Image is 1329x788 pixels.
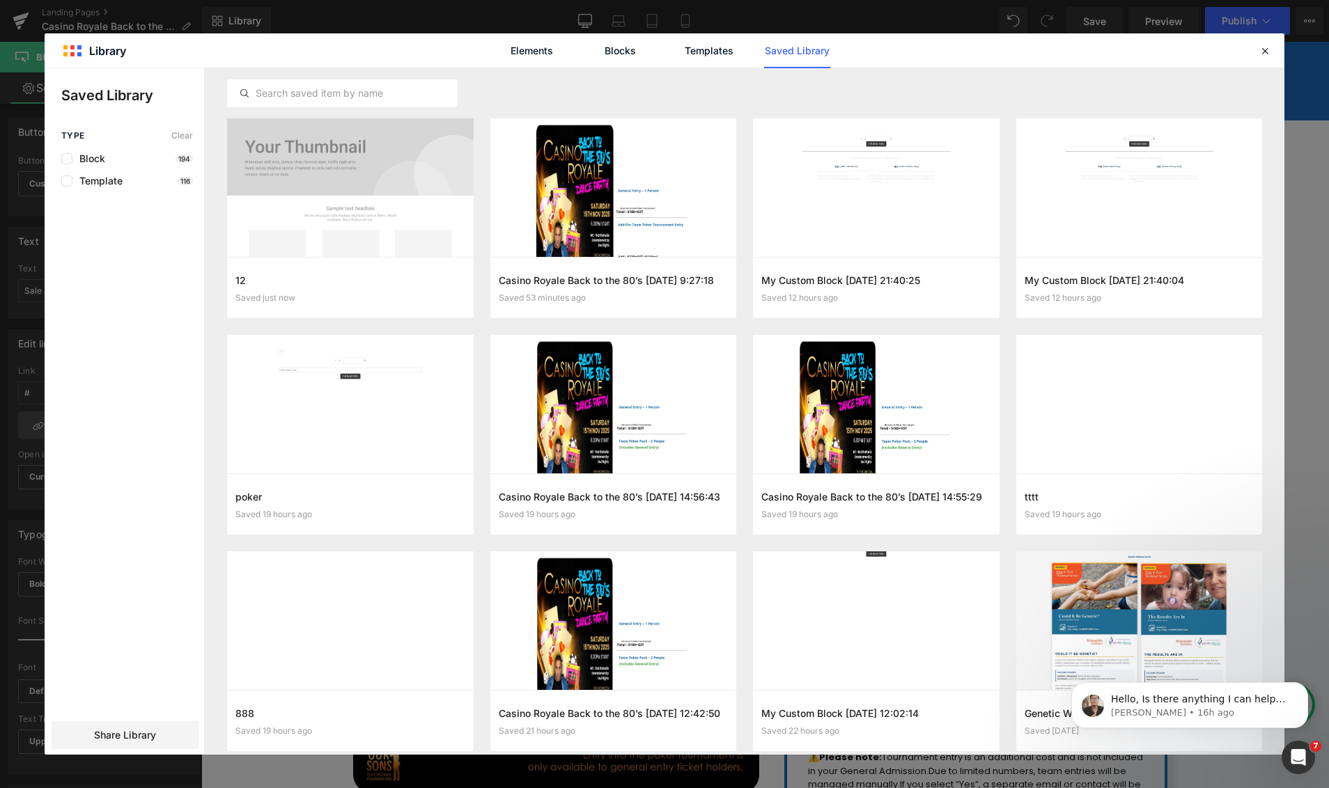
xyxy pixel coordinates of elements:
span: Teams Poker Tournament & Best Dressed Prize! [660,327,933,343]
div: Saved 19 hours ago [235,510,465,519]
span: If you select “Yes”, a separate email or contact will be sent with instructions to complete your ... [607,736,940,763]
h3: My Custom Block [DATE] 12:02:14 [761,706,991,720]
div: Saved 19 hours ago [1025,510,1254,519]
p: ⚠️ [607,709,942,763]
div: Saved [DATE] [1025,726,1254,736]
img: Save Our Sons Duchenne Foundation [38,10,212,68]
div: Saved 53 minutes ago [499,293,729,303]
h3: Casino Royale Back to the 80’s [DATE] 12:42:50 [499,706,729,720]
h3: 888 [235,706,465,720]
p: Saved Library [61,85,204,106]
strong: Date: [627,231,660,248]
p: 194 [176,155,193,163]
h3: 12 [235,273,465,287]
div: The Showroom, [GEOGRAPHIC_DATA] [623,272,961,308]
b: Does not include Poker Tournament. [620,491,823,505]
span: $180.00 [545,117,582,133]
span: How You Can Help [706,33,800,46]
a: Templates [676,33,742,68]
h3: Casino Royale Back to the 80’s [DATE] 9:27:18 [499,273,729,287]
h3: Casino Royale Back to the 80’s [DATE] 14:55:29 [761,489,991,504]
span: How We Help [618,33,686,46]
p: ⏰ [592,252,623,271]
div: Saved 12 hours ago [761,293,991,303]
div: Saved 19 hours ago [761,510,991,519]
span: Home [335,33,365,46]
div: Saved 19 hours ago [235,726,465,736]
button: About Us [548,31,612,48]
i: Requires 2x General Entry tickets [623,597,804,613]
a: Elements [499,33,565,68]
b: Add-On: Team Poker Tournament Entry [607,567,914,589]
h1: Casino Royale Back [589,163,961,191]
p: 116 [178,177,193,185]
button: How We Help [614,31,700,48]
li: Compete for a share of the $10,000 prize pool [607,632,942,650]
p: 📍 [592,272,623,291]
span: Duchenne & [PERSON_NAME] [375,33,531,46]
span: Please note: [618,709,681,722]
h3: tttt [1025,489,1254,504]
span: League Club [627,272,955,307]
strong: Location: [627,272,684,289]
span: Due to limited numbers, team entries will be managed manually. [607,723,925,750]
h3: Casino Royale Back to the 80’s [DATE] 14:56:43 [499,489,729,504]
a: Events [817,31,858,48]
a: Saved Library [764,33,830,68]
h3: My Custom Block [DATE] 21:40:04 [1025,273,1254,287]
p: ❌ [607,491,942,507]
span: 7 [1310,741,1321,752]
strong: Team Poker Tournament Entry (2 players) [623,615,871,631]
span: About Us [552,33,598,46]
button: News & Updates [861,31,962,48]
li: 5-hour drinks package [607,448,942,466]
div: Saved 21 hours ago [499,726,729,736]
h1: to the 80's Dance Party [589,190,961,218]
a: Blocks [587,33,653,68]
span: Total - $180+GST [607,518,740,539]
iframe: Intercom notifications message [1050,653,1329,750]
h3: Genetic Webinar Series - Sept [DATE] 16:41:52 [1025,706,1254,720]
button: How You Can Help [703,31,814,48]
span: Template [72,175,123,187]
iframe: Intercom live chat [1282,741,1315,774]
div: Saved 22 hours ago [761,726,991,736]
li: 1x General Entry [607,412,942,430]
p: 📅 [592,231,623,250]
div: Saved 19 hours ago [499,510,729,519]
input: Search saved item by name [228,85,457,102]
span: Add - $220+GST ($110pp) [608,679,806,701]
li: FREE $50 chip for gaming floor [607,466,942,484]
a: Home [332,31,368,48]
span: Block [72,153,105,164]
h3: Special: [599,329,950,342]
div: Saved just now [235,293,465,303]
h3: My Custom Block [DATE] 21:40:25 [761,273,991,287]
div: [DATE] [623,231,961,249]
button: Duchenne & [PERSON_NAME] [371,31,545,48]
div: Saved 12 hours ago [1025,293,1254,303]
span: General Entry – 1 Person [607,385,791,407]
span: Tournament entry is an additional cost and is not included in your General Admission. [607,709,942,736]
b: Time: 6.30pm Start [627,252,746,269]
span: News & Updates [864,33,947,46]
span: Events [821,33,855,46]
span: Share Library [94,728,156,742]
li: Limited to 50 teams (100 players total) [607,650,942,668]
h3: poker [235,489,465,504]
li: Substantial canape platters [607,430,942,448]
span: Type [61,131,85,141]
span: Clear [171,131,193,141]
